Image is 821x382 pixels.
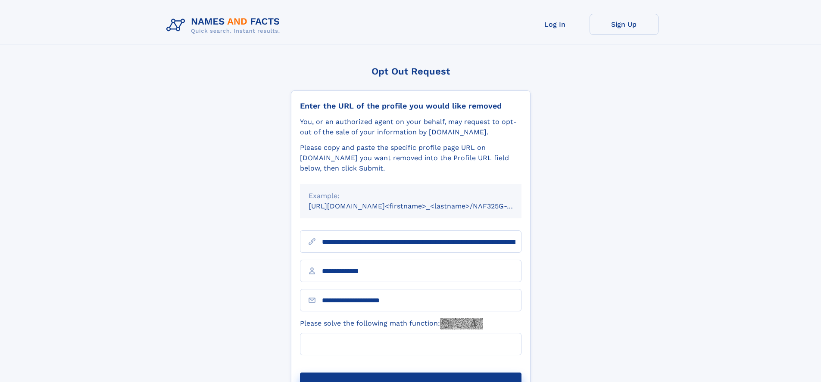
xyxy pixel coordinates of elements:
a: Sign Up [590,14,659,35]
div: Please copy and paste the specific profile page URL on [DOMAIN_NAME] you want removed into the Pr... [300,143,521,174]
div: Example: [309,191,513,201]
div: Enter the URL of the profile you would like removed [300,101,521,111]
label: Please solve the following math function: [300,318,483,329]
div: Opt Out Request [291,66,531,77]
div: You, or an authorized agent on your behalf, may request to opt-out of the sale of your informatio... [300,117,521,137]
small: [URL][DOMAIN_NAME]<firstname>_<lastname>/NAF325G-xxxxxxxx [309,202,538,210]
img: Logo Names and Facts [163,14,287,37]
a: Log In [521,14,590,35]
